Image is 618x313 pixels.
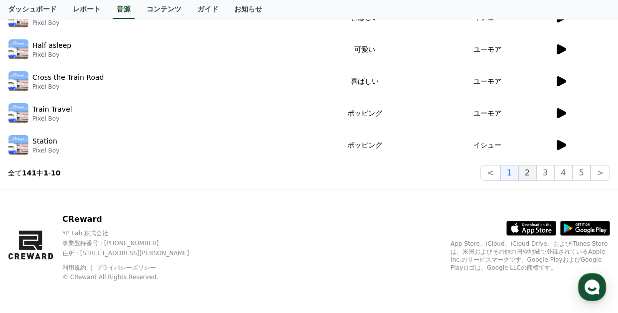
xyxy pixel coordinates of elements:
[8,39,28,59] img: music
[8,168,61,178] p: 全て 中 -
[309,129,421,161] td: ポッピング
[32,40,71,51] p: Half asleep
[8,71,28,91] img: music
[51,169,60,177] strong: 10
[572,165,590,181] button: 5
[32,147,59,155] p: Pixel Boy
[66,230,129,255] a: Messages
[421,33,554,65] td: ユーモア
[32,72,104,83] p: Cross the Train Road
[25,245,43,253] span: Home
[421,65,554,97] td: ユーモア
[32,19,95,27] p: Pixel Boy
[96,264,156,271] a: プライバシーポリシー
[32,83,104,91] p: Pixel Boy
[32,51,71,59] p: Pixel Boy
[451,240,610,272] p: App Store、iCloud、iCloud Drive、およびiTunes Storeは、米国およびその他の国や地域で登録されているApple Inc.のサービスマークです。Google P...
[309,97,421,129] td: ポッピング
[8,103,28,123] img: music
[32,115,72,123] p: Pixel Boy
[3,230,66,255] a: Home
[591,165,610,181] button: >
[83,246,112,254] span: Messages
[129,230,191,255] a: Settings
[500,165,518,181] button: 1
[62,249,206,257] p: 住所 : [STREET_ADDRESS][PERSON_NAME]
[43,169,48,177] strong: 1
[518,165,536,181] button: 2
[148,245,172,253] span: Settings
[22,169,36,177] strong: 141
[480,165,500,181] button: <
[8,135,28,155] img: music
[62,239,206,247] p: 事業登録番号 : [PHONE_NUMBER]
[62,273,206,281] p: © CReward All Rights Reserved.
[62,229,206,237] p: YP Lab 株式会社
[309,33,421,65] td: 可愛い
[421,129,554,161] td: イシュー
[62,213,206,225] p: CReward
[554,165,572,181] button: 4
[62,264,94,271] a: 利用規約
[421,97,554,129] td: ユーモア
[309,65,421,97] td: 喜ばしい
[32,136,57,147] p: Station
[32,104,72,115] p: Train Travel
[536,165,554,181] button: 3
